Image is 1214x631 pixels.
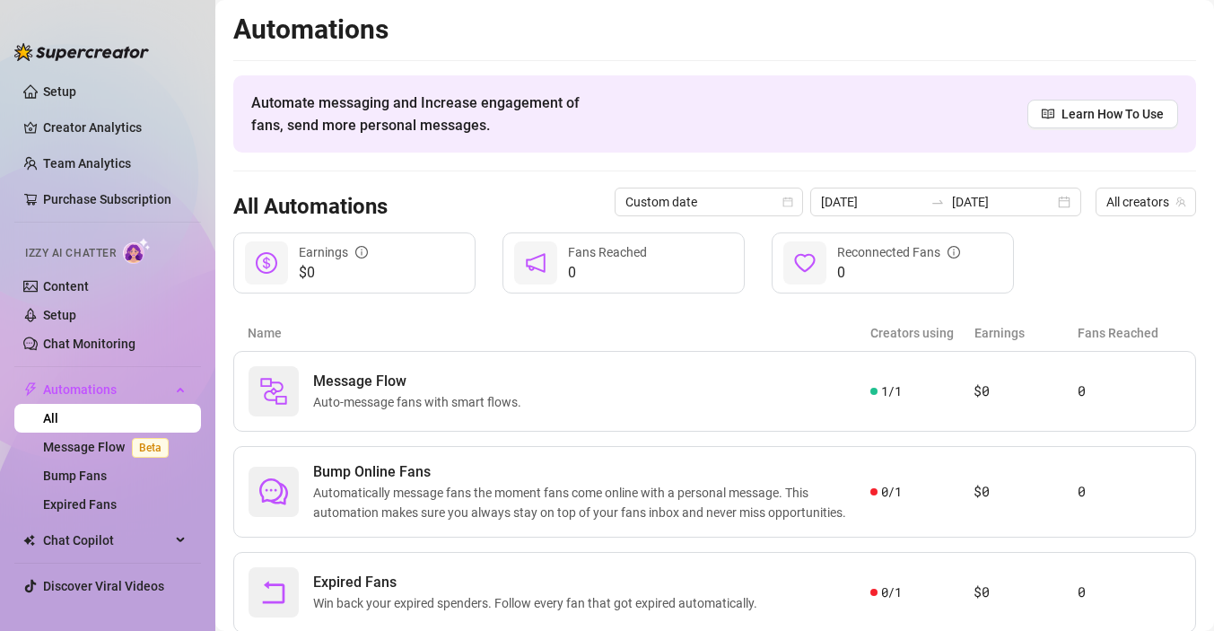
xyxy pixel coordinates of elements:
[132,438,169,458] span: Beta
[43,497,117,512] a: Expired Fans
[881,482,902,502] span: 0 / 1
[233,13,1196,47] h2: Automations
[794,252,816,274] span: heart
[259,377,288,406] img: svg%3e
[1153,570,1196,613] iframe: Intercom live chat
[1078,481,1181,503] article: 0
[1106,188,1185,215] span: All creators
[1078,582,1181,603] article: 0
[43,308,76,322] a: Setup
[43,156,131,171] a: Team Analytics
[313,461,870,483] span: Bump Online Fans
[837,242,960,262] div: Reconnected Fans
[870,323,974,343] article: Creators using
[23,382,38,397] span: thunderbolt
[1042,108,1054,120] span: read
[782,197,793,207] span: calendar
[625,188,792,215] span: Custom date
[948,246,960,259] span: info-circle
[930,195,945,209] span: to
[355,246,368,259] span: info-circle
[1175,197,1186,207] span: team
[313,593,764,613] span: Win back your expired spenders. Follow every fan that got expired automatically.
[43,84,76,99] a: Setup
[43,185,187,214] a: Purchase Subscription
[43,526,170,555] span: Chat Copilot
[952,192,1054,212] input: End date
[881,583,902,602] span: 0 / 1
[256,252,277,274] span: dollar
[123,238,151,264] img: AI Chatter
[43,279,89,294] a: Content
[974,381,1077,402] article: $0
[313,572,764,593] span: Expired Fans
[313,392,528,412] span: Auto-message fans with smart flows.
[974,323,1079,343] article: Earnings
[1078,381,1181,402] article: 0
[1078,323,1182,343] article: Fans Reached
[313,483,870,522] span: Automatically message fans the moment fans come online with a personal message. This automation m...
[259,578,288,607] span: rollback
[43,113,187,142] a: Creator Analytics
[14,43,149,61] img: logo-BBDzfeDw.svg
[43,469,107,483] a: Bump Fans
[43,375,170,404] span: Automations
[25,245,116,262] span: Izzy AI Chatter
[299,242,368,262] div: Earnings
[43,337,135,351] a: Chat Monitoring
[881,381,902,401] span: 1 / 1
[23,534,35,547] img: Chat Copilot
[233,193,388,222] h3: All Automations
[974,582,1077,603] article: $0
[313,371,528,392] span: Message Flow
[568,262,647,284] span: 0
[930,195,945,209] span: swap-right
[821,192,923,212] input: Start date
[525,252,546,274] span: notification
[248,323,870,343] article: Name
[43,440,176,454] a: Message FlowBeta
[974,481,1077,503] article: $0
[568,245,647,259] span: Fans Reached
[259,478,288,506] span: comment
[43,579,164,593] a: Discover Viral Videos
[43,411,58,425] a: All
[299,262,368,284] span: $0
[837,262,960,284] span: 0
[1027,100,1178,128] a: Learn How To Use
[251,92,597,136] span: Automate messaging and Increase engagement of fans, send more personal messages.
[1061,104,1164,124] span: Learn How To Use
